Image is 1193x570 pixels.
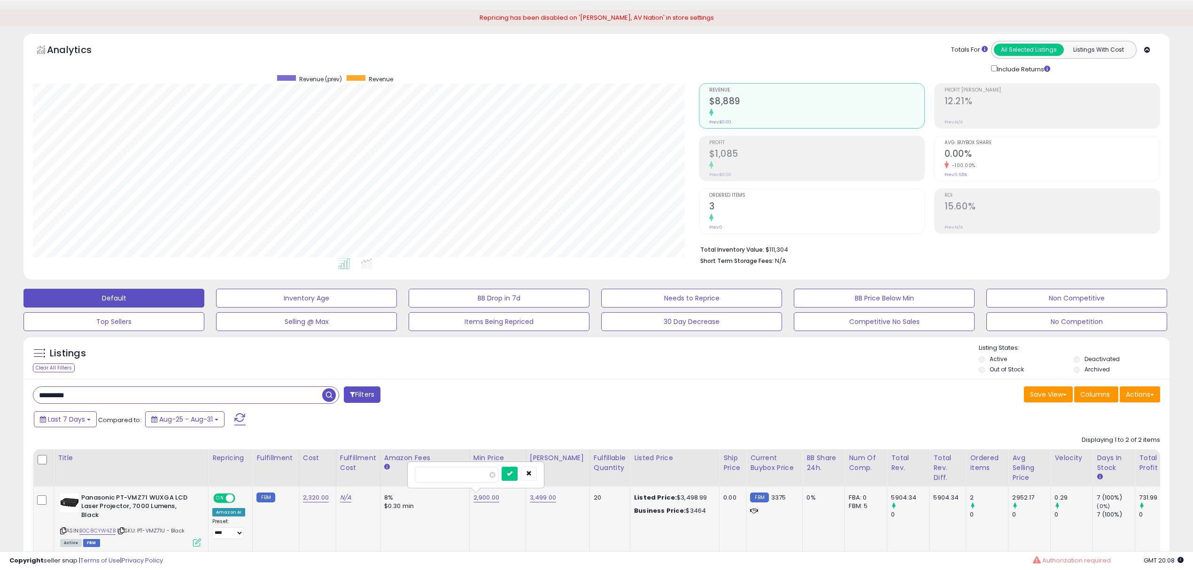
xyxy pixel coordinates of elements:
[122,556,163,565] a: Privacy Policy
[849,453,883,473] div: Num of Comp.
[700,246,764,254] b: Total Inventory Value:
[58,453,204,463] div: Title
[1074,386,1118,402] button: Columns
[984,63,1061,74] div: Include Returns
[145,411,225,427] button: Aug-25 - Aug-31
[891,453,925,473] div: Total Rev.
[700,257,774,265] b: Short Term Storage Fees:
[1085,365,1110,373] label: Archived
[409,312,589,331] button: Items Being Repriced
[1097,510,1135,519] div: 7 (100%)
[1120,386,1160,402] button: Actions
[256,493,275,502] small: FBM
[83,539,100,547] span: FBM
[81,493,195,522] b: Panasonic PT-VMZ71 WUXGA LCD Laser Projector, 7000 Lumens, Black
[9,556,44,565] strong: Copyright
[979,344,1170,353] p: Listing States:
[634,506,686,515] b: Business Price:
[634,507,712,515] div: $3464
[1097,493,1135,502] div: 7 (100%)
[480,13,714,22] span: Repricing has been disabled on '[PERSON_NAME], AV Nation' in store settings
[1054,510,1092,519] div: 0
[709,96,924,108] h2: $8,889
[34,411,97,427] button: Last 7 Days
[212,453,248,463] div: Repricing
[949,162,976,169] small: -100.00%
[849,502,880,510] div: FBM: 5
[1024,386,1073,402] button: Save View
[951,46,988,54] div: Totals For
[945,224,963,230] small: Prev: N/A
[970,510,1008,519] div: 0
[384,493,462,502] div: 8%
[1097,502,1110,510] small: (0%)
[1054,453,1089,463] div: Velocity
[709,119,731,125] small: Prev: $0.00
[970,493,1008,502] div: 2
[344,386,380,403] button: Filters
[409,289,589,308] button: BB Drop in 7d
[216,289,397,308] button: Inventory Age
[723,493,739,502] div: 0.00
[775,256,786,265] span: N/A
[1082,436,1160,445] div: Displaying 1 to 2 of 2 items
[23,289,204,308] button: Default
[594,493,623,502] div: 20
[384,463,390,471] small: Amazon Fees.
[530,493,556,502] a: 3,499.00
[806,493,837,502] div: 0%
[216,312,397,331] button: Selling @ Max
[9,556,163,565] div: seller snap | |
[994,44,1064,56] button: All Selected Listings
[709,172,731,177] small: Prev: $0.00
[384,502,462,510] div: $0.30 min
[369,75,393,83] span: Revenue
[700,243,1154,254] li: $111,304
[1063,44,1133,56] button: Listings With Cost
[1012,510,1050,519] div: 0
[750,453,798,473] div: Current Buybox Price
[1080,390,1110,399] span: Columns
[945,193,1160,198] span: ROI
[634,493,712,502] div: $3,498.99
[945,88,1160,93] span: Profit [PERSON_NAME]
[80,556,120,565] a: Terms of Use
[530,453,586,463] div: [PERSON_NAME]
[50,347,86,360] h5: Listings
[340,453,376,473] div: Fulfillment Cost
[47,43,110,59] h5: Analytics
[891,493,929,502] div: 5904.34
[1097,453,1131,473] div: Days In Stock
[891,510,929,519] div: 0
[945,140,1160,146] span: Avg. Buybox Share
[98,416,141,424] span: Compared to:
[60,493,201,546] div: ASIN:
[214,494,226,502] span: ON
[933,453,962,483] div: Total Rev. Diff.
[1139,493,1177,502] div: 731.99
[634,453,715,463] div: Listed Price
[750,493,768,502] small: FBM
[709,201,924,214] h2: 3
[986,289,1167,308] button: Non Competitive
[1085,355,1120,363] label: Deactivated
[1042,556,1111,565] span: Authorization required
[986,312,1167,331] button: No Competition
[601,289,782,308] button: Needs to Reprice
[384,453,465,463] div: Amazon Fees
[303,453,332,463] div: Cost
[1012,493,1050,502] div: 2952.17
[212,508,245,516] div: Amazon AI
[1139,453,1173,473] div: Total Profit
[709,140,924,146] span: Profit
[159,415,213,424] span: Aug-25 - Aug-31
[990,355,1007,363] label: Active
[794,289,975,308] button: BB Price Below Min
[23,312,204,331] button: Top Sellers
[601,312,782,331] button: 30 Day Decrease
[709,148,924,161] h2: $1,085
[634,493,677,502] b: Listed Price:
[806,453,841,473] div: BB Share 24h.
[79,527,116,535] a: B0C8CYW4ZB
[1054,493,1092,502] div: 0.29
